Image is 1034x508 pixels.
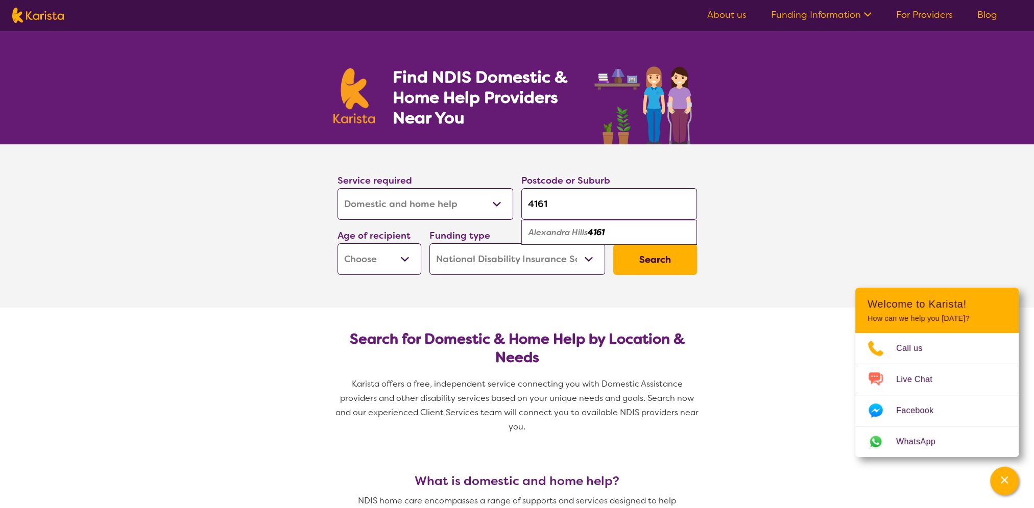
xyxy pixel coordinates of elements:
a: Blog [977,9,997,21]
button: Search [613,244,697,275]
img: domestic-help [591,55,701,144]
label: Funding type [429,230,490,242]
h3: What is domestic and home help? [333,474,701,488]
span: Facebook [896,403,946,418]
div: Alexandra Hills 4161 [526,223,692,242]
span: Call us [896,341,935,356]
p: How can we help you [DATE]? [868,314,1006,323]
button: Channel Menu [990,467,1019,495]
span: Live Chat [896,372,945,387]
em: Alexandra Hills [528,227,588,238]
a: Funding Information [771,9,872,21]
label: Postcode or Suburb [521,174,610,187]
h2: Welcome to Karista! [868,298,1006,310]
label: Age of recipient [338,230,411,242]
a: For Providers [896,9,953,21]
em: 4161 [588,227,605,238]
a: About us [707,9,747,21]
span: Karista offers a free, independent service connecting you with Domestic Assistance providers and ... [335,378,701,432]
h1: Find NDIS Domestic & Home Help Providers Near You [392,67,581,128]
h2: Search for Domestic & Home Help by Location & Needs [346,330,689,367]
div: Channel Menu [855,288,1019,457]
input: Type [521,188,697,220]
ul: Choose channel [855,333,1019,457]
img: Karista logo [12,8,64,23]
label: Service required [338,174,412,187]
a: Web link opens in a new tab. [855,426,1019,457]
span: WhatsApp [896,434,948,449]
img: Karista logo [333,68,375,123]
